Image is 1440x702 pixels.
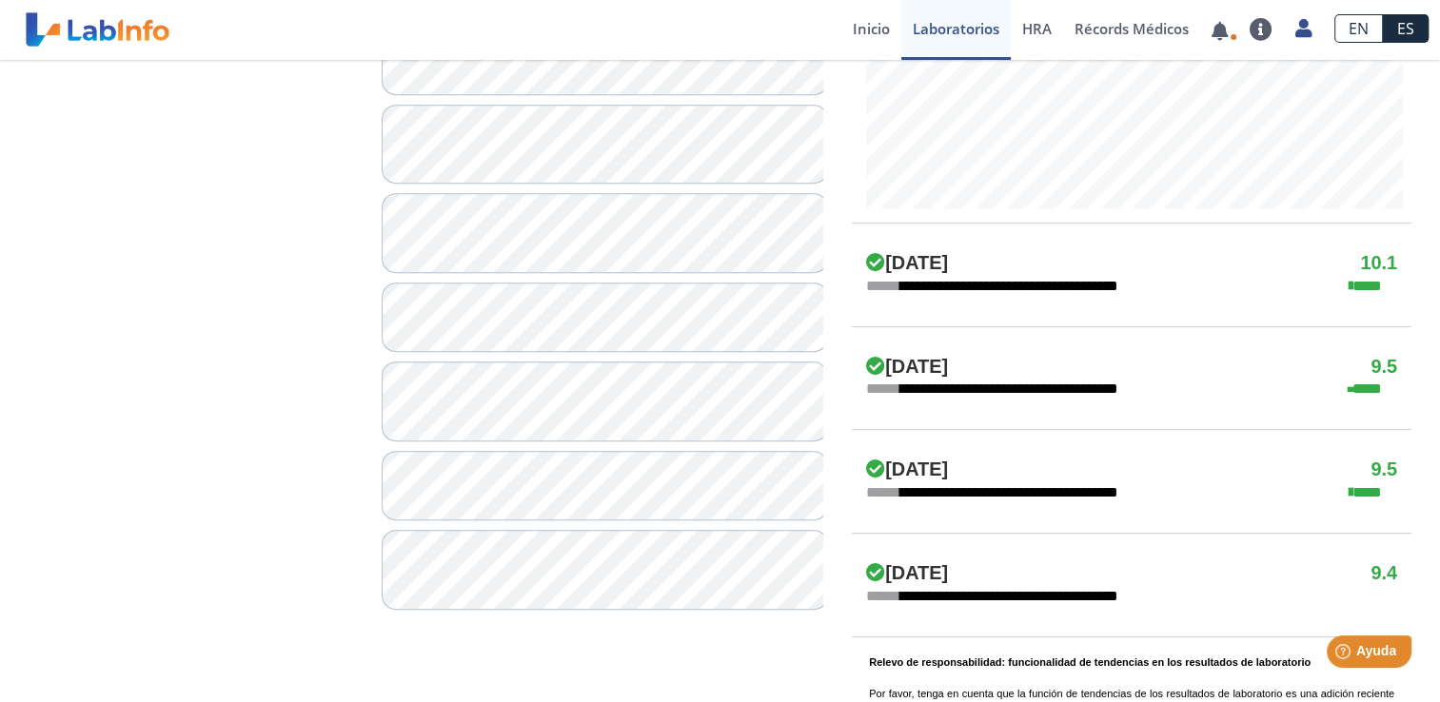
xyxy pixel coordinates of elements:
h4: 9.5 [1371,356,1397,379]
h4: [DATE] [866,562,948,585]
h4: [DATE] [866,252,948,275]
h4: 9.5 [1371,458,1397,481]
a: EN [1334,14,1383,43]
h4: 10.1 [1360,252,1397,275]
a: ES [1383,14,1429,43]
span: HRA [1022,19,1052,38]
h4: 9.4 [1371,562,1397,585]
h4: [DATE] [866,458,948,481]
iframe: Help widget launcher [1271,628,1419,681]
h4: [DATE] [866,356,948,379]
b: Relevo de responsabilidad: funcionalidad de tendencias en los resultados de laboratorio [869,656,1311,668]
